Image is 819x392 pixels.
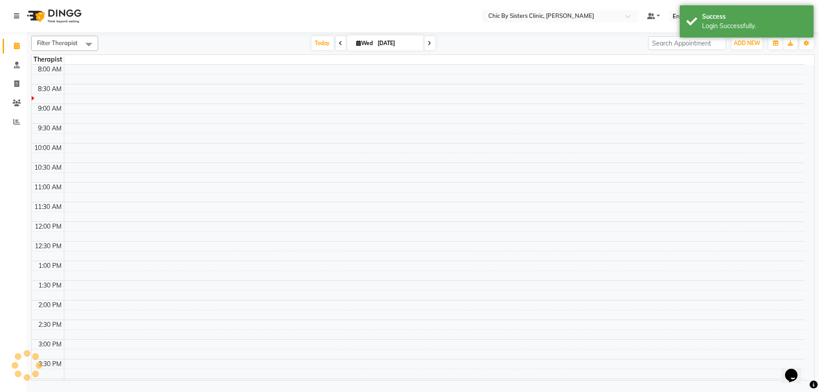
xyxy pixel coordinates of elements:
[37,39,78,46] span: Filter Therapist
[702,21,807,31] div: Login Successfully.
[33,183,64,192] div: 11:00 AM
[375,37,420,50] input: 2025-09-03
[37,320,64,329] div: 2:30 PM
[648,36,726,50] input: Search Appointment
[37,359,64,369] div: 3:30 PM
[702,12,807,21] div: Success
[37,124,64,133] div: 9:30 AM
[732,37,762,50] button: ADD NEW
[37,281,64,290] div: 1:30 PM
[37,340,64,349] div: 3:00 PM
[37,261,64,271] div: 1:00 PM
[37,379,64,388] div: 4:00 PM
[37,300,64,310] div: 2:00 PM
[33,242,64,251] div: 12:30 PM
[33,163,64,172] div: 10:30 AM
[33,143,64,153] div: 10:00 AM
[23,4,84,29] img: logo
[782,356,810,383] iframe: chat widget
[734,40,760,46] span: ADD NEW
[37,104,64,113] div: 9:00 AM
[354,40,375,46] span: Wed
[312,36,334,50] span: Today
[32,55,64,64] div: Therapist
[33,222,64,231] div: 12:00 PM
[37,84,64,94] div: 8:30 AM
[33,202,64,212] div: 11:30 AM
[37,65,64,74] div: 8:00 AM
